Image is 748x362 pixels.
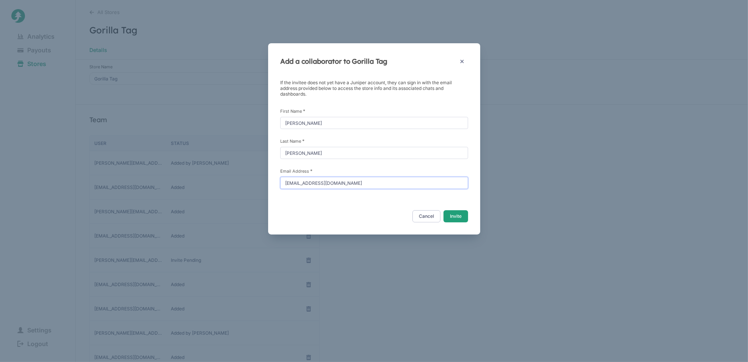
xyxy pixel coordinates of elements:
[280,80,468,97] p: If the invitee does not yet have a Juniper account, they can sign in with the email address provi...
[303,108,305,114] span: This field is required.
[443,210,468,222] button: Invite
[280,108,468,114] label: First Name
[310,168,312,174] span: This field is required.
[280,138,468,144] label: Last Name
[280,168,468,174] label: Email Address
[412,210,440,222] button: Cancel
[280,57,456,66] h4: Add a collaborator to Gorilla Tag
[302,138,305,144] span: This field is required.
